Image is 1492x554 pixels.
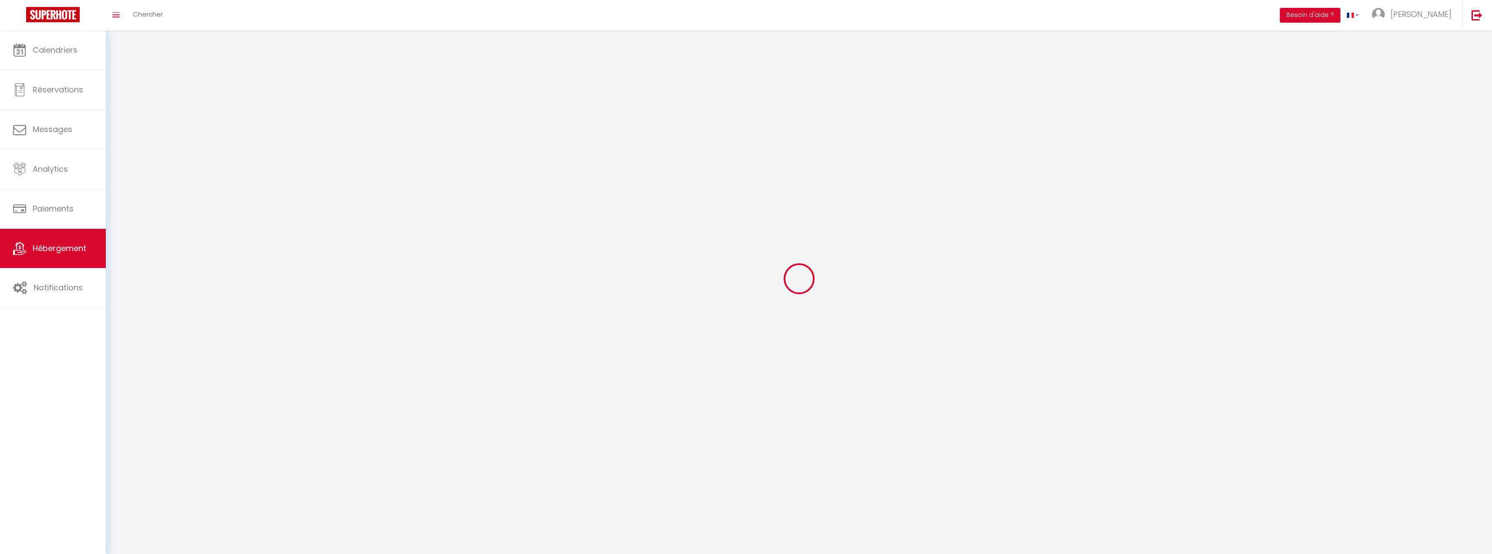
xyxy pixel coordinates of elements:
span: Chercher [133,10,163,19]
span: Calendriers [33,44,78,55]
img: Super Booking [26,7,80,22]
img: logout [1472,10,1482,20]
button: Besoin d'aide ? [1280,8,1340,23]
span: Notifications [34,282,83,293]
span: Hébergement [33,243,86,254]
span: Analytics [33,163,68,174]
span: Paiements [33,203,74,214]
span: Messages [33,124,72,135]
img: ... [1372,8,1385,21]
span: [PERSON_NAME] [1391,9,1451,20]
span: Réservations [33,84,83,95]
